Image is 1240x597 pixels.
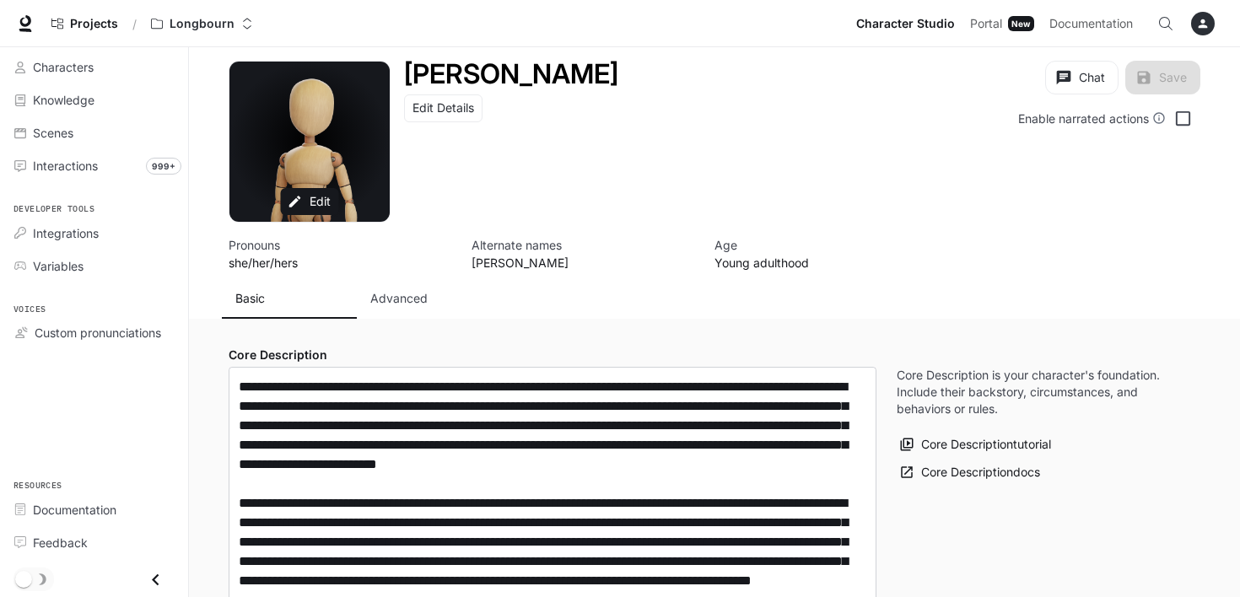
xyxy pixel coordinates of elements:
h1: [PERSON_NAME] [404,57,618,90]
button: Open character details dialog [404,61,618,88]
a: Documentation [1043,7,1146,40]
button: Open character details dialog [472,236,694,272]
button: Edit Details [404,94,483,122]
span: Characters [33,58,94,76]
span: 999+ [146,158,181,175]
span: Character Studio [856,13,955,35]
span: Documentation [33,501,116,519]
a: Variables [7,251,181,281]
p: Young adulthood [714,254,937,272]
div: / [126,15,143,33]
a: Documentation [7,495,181,524]
a: Core Descriptiondocs [897,459,1044,487]
p: Pronouns [229,236,451,254]
p: Basic [235,290,265,307]
div: Avatar image [229,62,390,222]
span: Portal [970,13,1002,35]
button: Core Descriptiontutorial [897,431,1055,459]
p: Advanced [370,290,428,307]
a: Go to projects [44,7,126,40]
div: New [1008,16,1034,31]
a: Character Studio [849,7,962,40]
span: Documentation [1049,13,1133,35]
button: Close drawer [137,562,175,597]
button: Open character details dialog [229,236,451,272]
button: Open Command Menu [1149,7,1183,40]
span: Integrations [33,224,99,242]
a: Scenes [7,118,181,148]
p: Age [714,236,937,254]
button: Open character details dialog [714,236,937,272]
p: [PERSON_NAME] [472,254,694,272]
p: Alternate names [472,236,694,254]
p: Longbourn [170,17,235,31]
p: Core Description is your character's foundation. Include their backstory, circumstances, and beha... [897,367,1180,417]
span: Knowledge [33,91,94,109]
p: she/her/hers [229,254,451,272]
a: Characters [7,52,181,82]
a: Integrations [7,218,181,248]
span: Interactions [33,157,98,175]
span: Projects [70,17,118,31]
div: Enable narrated actions [1018,110,1166,127]
a: Interactions [7,151,181,180]
button: Open character avatar dialog [229,62,390,222]
a: Custom pronunciations [7,318,181,347]
span: Custom pronunciations [35,324,161,342]
span: Feedback [33,534,88,551]
span: Scenes [33,124,73,142]
a: Knowledge [7,85,181,115]
a: PortalNew [963,7,1041,40]
button: Open workspace menu [143,7,261,40]
button: Chat [1045,61,1119,94]
h4: Core Description [229,347,876,363]
span: Dark mode toggle [15,569,32,588]
span: Variables [33,257,84,275]
a: Feedback [7,528,181,557]
button: Edit [281,188,339,216]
